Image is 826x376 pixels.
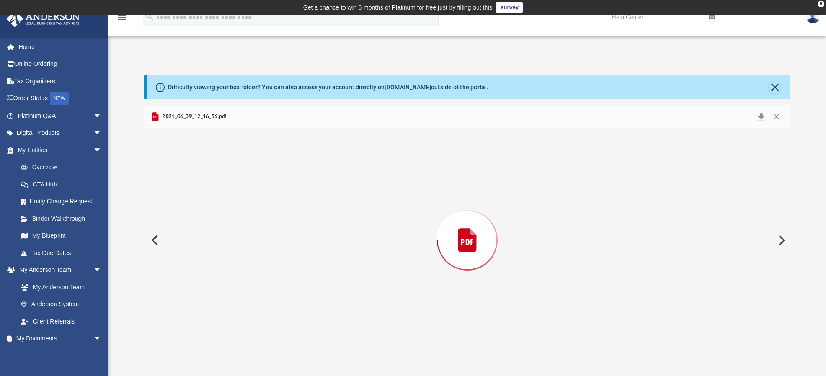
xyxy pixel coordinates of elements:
img: Anderson Advisors Platinum Portal [4,10,82,27]
button: Next File [771,228,790,252]
a: CTA Hub [12,176,115,193]
span: arrow_drop_down [93,262,111,279]
span: arrow_drop_down [93,124,111,142]
a: survey [496,2,523,13]
img: User Pic [806,11,819,23]
a: My Entitiesarrow_drop_down [6,141,115,159]
a: Entity Change Request [12,193,115,210]
button: Download [753,111,769,123]
a: Platinum Q&Aarrow_drop_down [6,107,115,124]
a: Tax Due Dates [12,244,115,262]
a: Overview [12,159,115,176]
a: Binder Walkthrough [12,210,115,227]
button: Close [769,81,781,93]
span: arrow_drop_down [93,107,111,125]
a: My Blueprint [12,227,111,245]
button: Previous File [144,228,163,252]
a: Digital Productsarrow_drop_down [6,124,115,142]
span: arrow_drop_down [93,330,111,348]
a: Tax Organizers [6,72,115,90]
a: Order StatusNEW [6,90,115,108]
a: Online Ordering [6,56,115,73]
a: Client Referrals [12,313,111,330]
a: [DOMAIN_NAME] [385,84,431,91]
div: close [818,1,824,7]
i: search [145,12,154,21]
span: 2021_06_09_12_16_56.pdf [160,113,226,121]
button: Close [769,111,784,123]
div: NEW [50,92,69,105]
a: menu [117,16,127,23]
div: Preview [144,105,790,352]
a: Home [6,38,115,56]
a: Anderson System [12,296,111,313]
a: My Documentsarrow_drop_down [6,330,111,347]
div: Get a chance to win 6 months of Platinum for free just by filling out this [303,2,493,13]
a: My Anderson Team [12,278,106,296]
i: menu [117,12,127,23]
a: My Anderson Teamarrow_drop_down [6,262,111,279]
div: Difficulty viewing your box folder? You can also access your account directly on outside of the p... [168,83,489,92]
span: arrow_drop_down [93,141,111,159]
